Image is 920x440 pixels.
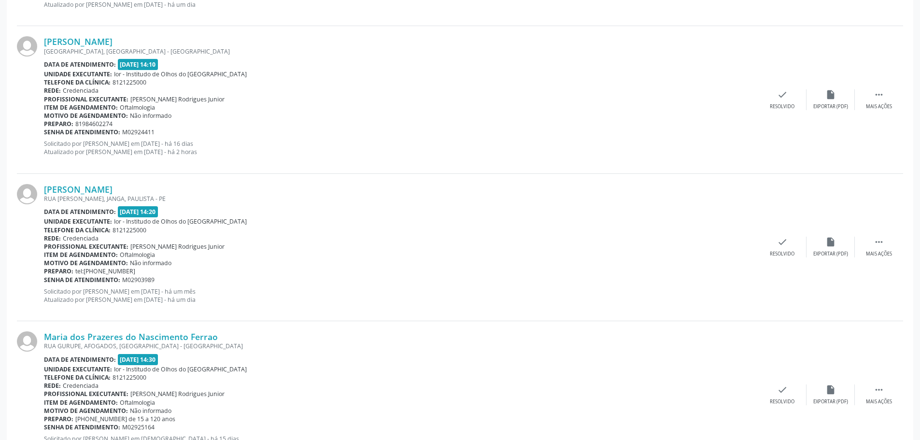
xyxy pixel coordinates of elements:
[17,184,37,204] img: img
[75,267,135,275] span: tel:[PHONE_NUMBER]
[118,206,158,217] span: [DATE] 14:20
[44,242,128,251] b: Profissional executante:
[44,331,218,342] a: Maria dos Prazeres do Nascimento Ferrao
[113,226,146,234] span: 8121225000
[120,251,155,259] span: Oftalmologia
[118,354,158,365] span: [DATE] 14:30
[44,70,112,78] b: Unidade executante:
[113,373,146,382] span: 8121225000
[866,398,892,405] div: Mais ações
[44,365,112,373] b: Unidade executante:
[874,89,884,100] i: 
[825,384,836,395] i: insert_drive_file
[130,112,171,120] span: Não informado
[44,140,758,156] p: Solicitado por [PERSON_NAME] em [DATE] - há 16 dias Atualizado por [PERSON_NAME] em [DATE] - há 2...
[825,237,836,247] i: insert_drive_file
[44,78,111,86] b: Telefone da clínica:
[122,128,155,136] span: M02924411
[120,398,155,407] span: Oftalmologia
[17,36,37,57] img: img
[44,373,111,382] b: Telefone da clínica:
[866,251,892,257] div: Mais ações
[44,128,120,136] b: Senha de atendimento:
[44,95,128,103] b: Profissional executante:
[813,103,848,110] div: Exportar (PDF)
[874,237,884,247] i: 
[44,60,116,69] b: Data de atendimento:
[75,415,175,423] span: [PHONE_NUMBER] de 15 a 120 anos
[122,423,155,431] span: M02925164
[44,195,758,203] div: RUA [PERSON_NAME], JANGA, PAULISTA - PE
[44,259,128,267] b: Motivo de agendamento:
[44,276,120,284] b: Senha de atendimento:
[114,70,247,78] span: Ior - Institudo de Olhos do [GEOGRAPHIC_DATA]
[44,103,118,112] b: Item de agendamento:
[122,276,155,284] span: M02903989
[770,398,794,405] div: Resolvido
[777,89,788,100] i: check
[44,120,73,128] b: Preparo:
[44,407,128,415] b: Motivo de agendamento:
[44,355,116,364] b: Data de atendimento:
[130,259,171,267] span: Não informado
[777,384,788,395] i: check
[44,112,128,120] b: Motivo de agendamento:
[777,237,788,247] i: check
[130,242,225,251] span: [PERSON_NAME] Rodrigues Junior
[63,382,99,390] span: Credenciada
[113,78,146,86] span: 8121225000
[770,251,794,257] div: Resolvido
[118,59,158,70] span: [DATE] 14:10
[44,36,113,47] a: [PERSON_NAME]
[130,95,225,103] span: [PERSON_NAME] Rodrigues Junior
[44,226,111,234] b: Telefone da clínica:
[44,208,116,216] b: Data de atendimento:
[17,331,37,352] img: img
[44,86,61,95] b: Rede:
[44,415,73,423] b: Preparo:
[44,382,61,390] b: Rede:
[44,184,113,195] a: [PERSON_NAME]
[75,120,113,128] span: 81984602274
[44,423,120,431] b: Senha de atendimento:
[120,103,155,112] span: Oftalmologia
[114,217,247,226] span: Ior - Institudo de Olhos do [GEOGRAPHIC_DATA]
[63,86,99,95] span: Credenciada
[44,217,112,226] b: Unidade executante:
[44,251,118,259] b: Item de agendamento:
[44,390,128,398] b: Profissional executante:
[813,251,848,257] div: Exportar (PDF)
[874,384,884,395] i: 
[44,267,73,275] b: Preparo:
[130,407,171,415] span: Não informado
[130,390,225,398] span: [PERSON_NAME] Rodrigues Junior
[44,234,61,242] b: Rede:
[770,103,794,110] div: Resolvido
[114,365,247,373] span: Ior - Institudo de Olhos do [GEOGRAPHIC_DATA]
[813,398,848,405] div: Exportar (PDF)
[44,342,758,350] div: RUA GURUPE, AFOGADOS, [GEOGRAPHIC_DATA] - [GEOGRAPHIC_DATA]
[44,47,758,56] div: [GEOGRAPHIC_DATA], [GEOGRAPHIC_DATA] - [GEOGRAPHIC_DATA]
[63,234,99,242] span: Credenciada
[825,89,836,100] i: insert_drive_file
[44,398,118,407] b: Item de agendamento:
[44,287,758,304] p: Solicitado por [PERSON_NAME] em [DATE] - há um mês Atualizado por [PERSON_NAME] em [DATE] - há um...
[866,103,892,110] div: Mais ações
